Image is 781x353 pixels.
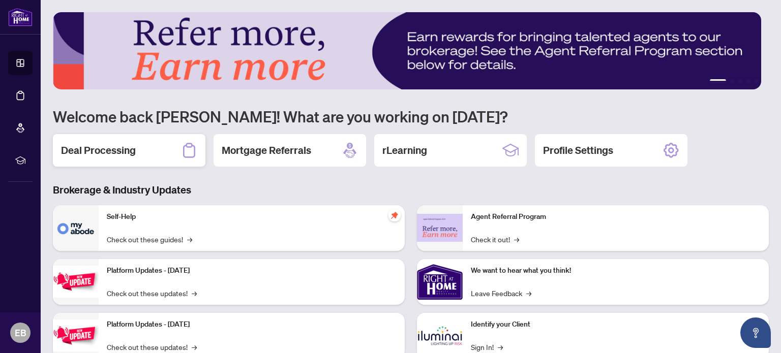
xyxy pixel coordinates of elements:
a: Check out these updates!→ [107,341,197,352]
button: Open asap [740,317,771,348]
p: Identify your Client [471,319,761,330]
span: → [192,341,197,352]
p: Platform Updates - [DATE] [107,265,397,276]
h2: Deal Processing [61,143,136,157]
h3: Brokerage & Industry Updates [53,183,769,197]
h1: Welcome back [PERSON_NAME]! What are you working on [DATE]? [53,107,769,126]
a: Leave Feedback→ [471,287,531,299]
span: → [514,234,519,245]
img: Agent Referral Program [417,214,463,242]
span: → [187,234,192,245]
img: Self-Help [53,205,99,251]
span: pushpin [388,209,401,221]
img: logo [8,8,33,26]
button: 3 [738,79,742,83]
a: Check out these guides!→ [107,234,192,245]
p: Platform Updates - [DATE] [107,319,397,330]
button: 2 [730,79,734,83]
span: → [192,287,197,299]
img: Platform Updates - July 21, 2025 [53,266,99,298]
a: Check it out!→ [471,234,519,245]
span: → [498,341,503,352]
button: 5 [755,79,759,83]
h2: Mortgage Referrals [222,143,311,157]
img: Slide 0 [53,12,761,89]
a: Sign In!→ [471,341,503,352]
p: Agent Referral Program [471,211,761,222]
span: EB [15,326,26,340]
h2: rLearning [382,143,427,157]
button: 4 [746,79,750,83]
button: 1 [710,79,726,83]
img: Platform Updates - July 8, 2025 [53,319,99,351]
span: → [526,287,531,299]
a: Check out these updates!→ [107,287,197,299]
h2: Profile Settings [543,143,613,157]
p: We want to hear what you think! [471,265,761,276]
p: Self-Help [107,211,397,222]
img: We want to hear what you think! [417,259,463,305]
